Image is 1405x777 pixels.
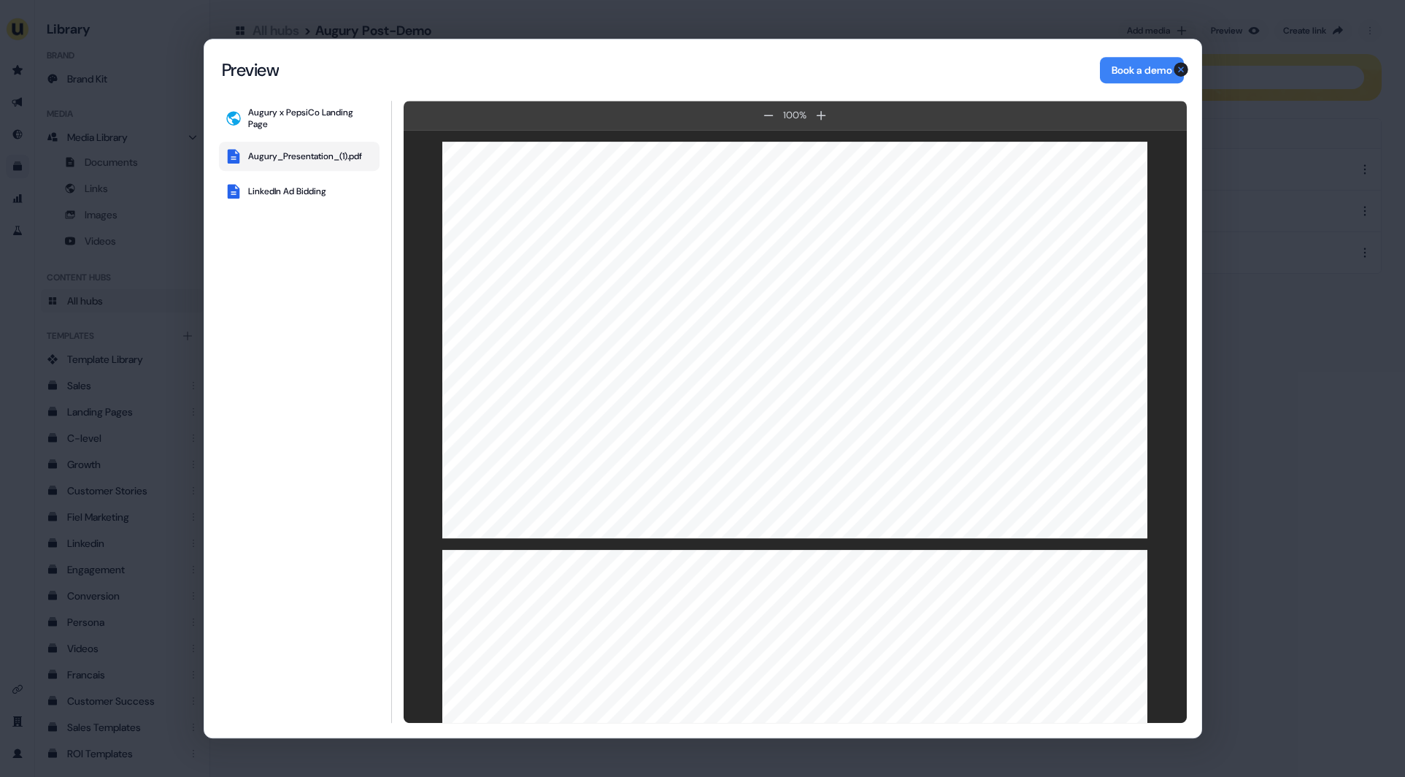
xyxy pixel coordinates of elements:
div: Augury x PepsiCo Landing Page [248,107,374,130]
div: Preview [222,59,280,81]
div: Augury_Presentation_(1).pdf [248,150,362,162]
div: 100 % [780,108,809,123]
div: LinkedIn Ad Bidding [248,185,326,197]
button: Augury_Presentation_(1).pdf [219,142,380,171]
button: Augury x PepsiCo Landing Page [219,101,380,136]
button: LinkedIn Ad Bidding [219,177,380,206]
button: Book a demo [1100,57,1184,83]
